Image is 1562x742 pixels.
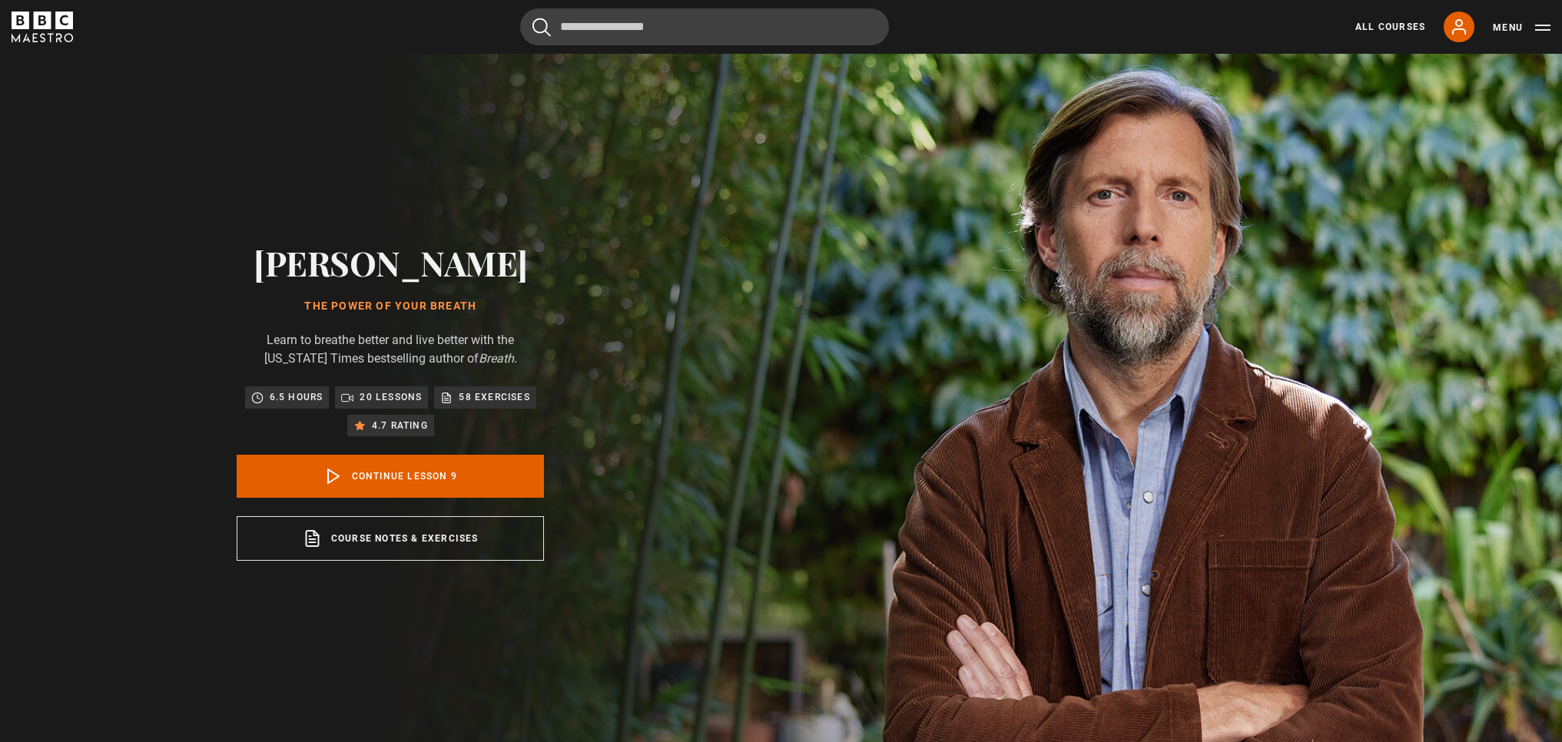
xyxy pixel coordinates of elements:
input: Search [520,8,889,45]
i: Breath [479,351,514,366]
button: Submit the search query [532,18,551,37]
h1: The Power of Your Breath [237,300,544,313]
svg: BBC Maestro [12,12,73,42]
p: 4.7 rating [372,418,428,433]
a: Continue lesson 9 [237,455,544,498]
a: Course notes & exercises [237,516,544,561]
p: 58 exercises [459,389,529,405]
p: 20 lessons [360,389,422,405]
p: 6.5 hours [270,389,323,405]
p: Learn to breathe better and live better with the [US_STATE] Times bestselling author of . [237,331,544,368]
a: All Courses [1355,20,1425,34]
button: Toggle navigation [1493,20,1550,35]
h2: [PERSON_NAME] [237,243,544,282]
